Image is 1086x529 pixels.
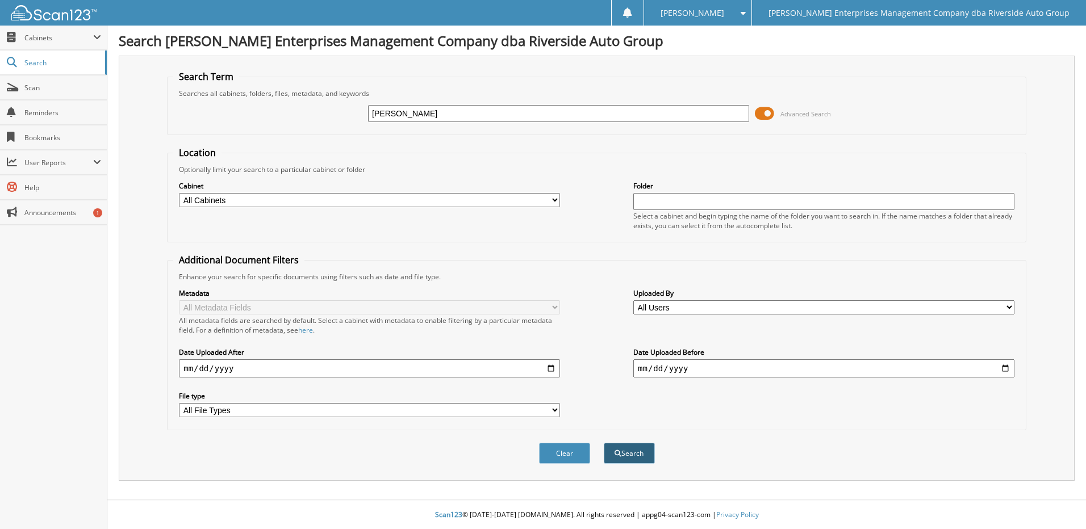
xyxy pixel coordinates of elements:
img: scan123-logo-white.svg [11,5,97,20]
div: 1 [93,208,102,217]
div: © [DATE]-[DATE] [DOMAIN_NAME]. All rights reserved | appg04-scan123-com | [107,501,1086,529]
div: All metadata fields are searched by default. Select a cabinet with metadata to enable filtering b... [179,316,560,335]
span: [PERSON_NAME] Enterprises Management Company dba Riverside Auto Group [768,10,1070,16]
legend: Search Term [173,70,239,83]
h1: Search [PERSON_NAME] Enterprises Management Company dba Riverside Auto Group [119,31,1075,50]
label: Folder [633,181,1014,191]
span: Search [24,58,99,68]
span: Cabinets [24,33,93,43]
div: Enhance your search for specific documents using filters such as date and file type. [173,272,1020,282]
span: [PERSON_NAME] [661,10,724,16]
span: Help [24,183,101,192]
span: Scan123 [435,510,462,519]
button: Clear [539,443,590,464]
legend: Additional Document Filters [173,254,304,266]
label: Metadata [179,288,560,298]
span: Announcements [24,208,101,217]
button: Search [604,443,655,464]
span: Reminders [24,108,101,117]
a: Privacy Policy [716,510,759,519]
a: here [298,325,313,335]
span: User Reports [24,158,93,167]
span: Advanced Search [780,110,831,118]
div: Optionally limit your search to a particular cabinet or folder [173,165,1020,174]
div: Searches all cabinets, folders, files, metadata, and keywords [173,89,1020,98]
span: Scan [24,83,101,93]
input: start [179,359,560,377]
input: end [633,359,1014,377]
iframe: Chat Widget [1029,475,1086,529]
label: Uploaded By [633,288,1014,298]
span: Bookmarks [24,133,101,142]
label: File type [179,391,560,401]
label: Cabinet [179,181,560,191]
label: Date Uploaded Before [633,347,1014,357]
legend: Location [173,146,222,159]
div: Select a cabinet and begin typing the name of the folder you want to search in. If the name match... [633,211,1014,230]
label: Date Uploaded After [179,347,560,357]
